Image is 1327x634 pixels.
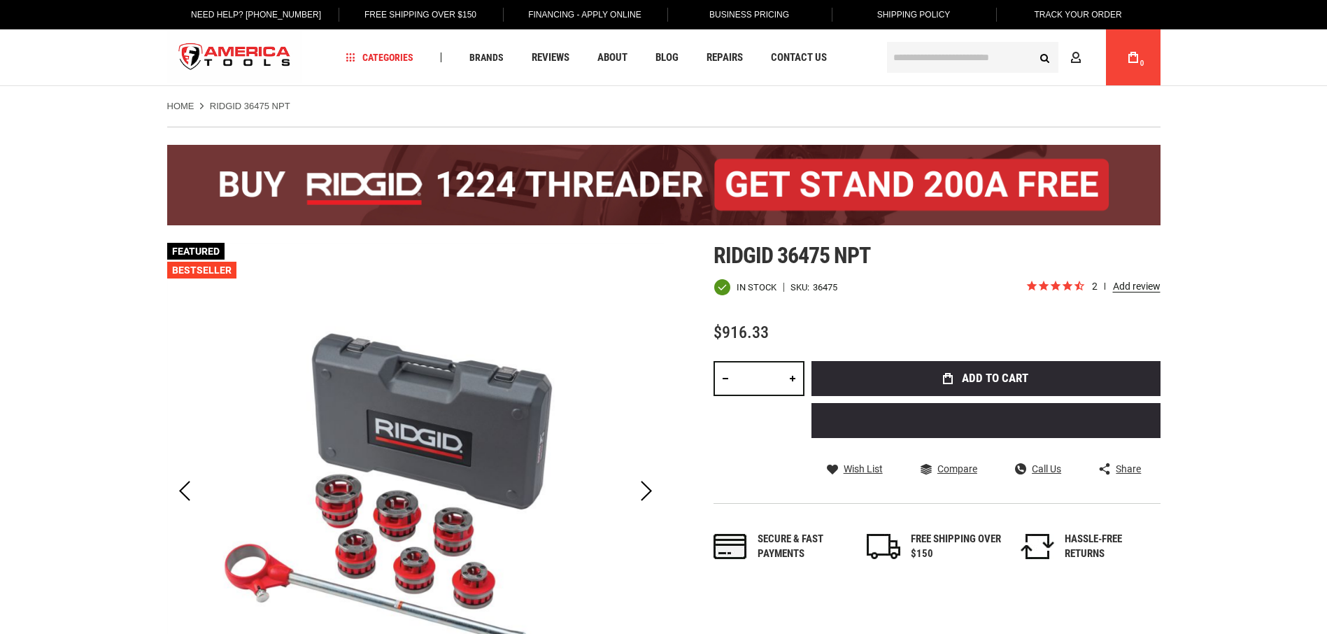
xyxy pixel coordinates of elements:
a: Brands [463,48,510,67]
a: Contact Us [765,48,833,67]
span: About [597,52,627,63]
span: Contact Us [771,52,827,63]
span: Repairs [707,52,743,63]
img: BOGO: Buy the RIDGID® 1224 Threader (26092), get the 92467 200A Stand FREE! [167,145,1161,225]
span: In stock [737,283,776,292]
button: Search [1032,44,1058,71]
span: Add to Cart [962,372,1028,384]
span: Reviews [532,52,569,63]
button: Add to Cart [811,361,1161,396]
div: 36475 [813,283,837,292]
span: $916.33 [714,323,769,342]
img: returns [1021,534,1054,559]
a: Reviews [525,48,576,67]
span: Shipping Policy [877,10,951,20]
strong: RIDGID 36475 NPT [210,101,290,111]
span: Categories [346,52,413,62]
span: Wish List [844,464,883,474]
img: payments [714,534,747,559]
div: HASSLE-FREE RETURNS [1065,532,1156,562]
span: Brands [469,52,504,62]
div: FREE SHIPPING OVER $150 [911,532,1002,562]
a: Compare [921,463,977,475]
a: Blog [649,48,685,67]
img: America Tools [167,31,303,84]
div: Availability [714,279,776,296]
a: Repairs [700,48,749,67]
span: Share [1116,464,1141,474]
span: Ridgid 36475 npt [714,242,871,269]
span: 0 [1140,59,1144,67]
span: Blog [655,52,679,63]
a: Wish List [827,463,883,475]
a: Categories [340,48,420,67]
a: Home [167,100,194,113]
a: store logo [167,31,303,84]
a: Call Us [1015,463,1061,475]
span: reviews [1105,283,1105,290]
div: Secure & fast payments [758,532,849,562]
span: Rated 4.5 out of 5 stars 2 reviews [1026,279,1161,295]
strong: SKU [790,283,813,292]
a: 0 [1120,29,1147,85]
a: About [591,48,634,67]
span: Compare [937,464,977,474]
img: shipping [867,534,900,559]
span: Call Us [1032,464,1061,474]
span: 2 reviews [1092,281,1161,292]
